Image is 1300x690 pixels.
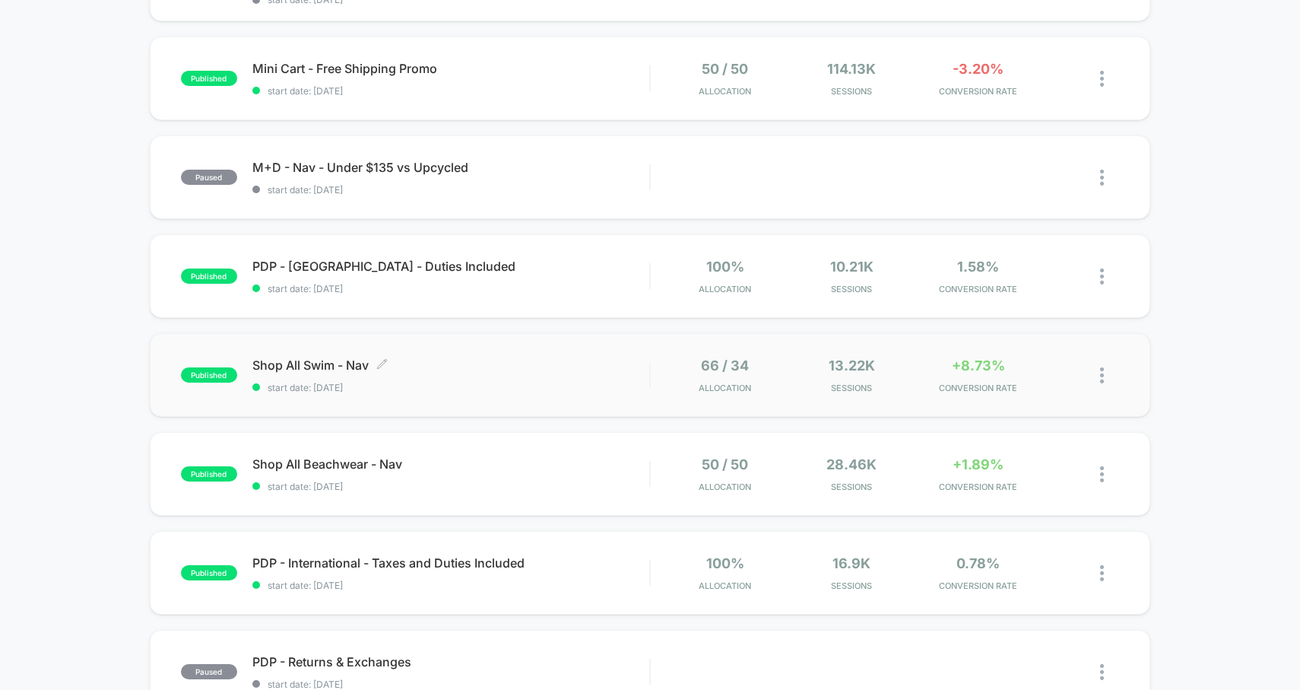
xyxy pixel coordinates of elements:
[792,482,911,492] span: Sessions
[918,580,1037,591] span: CONVERSION RATE
[252,85,650,97] span: start date: [DATE]
[826,456,877,472] span: 28.46k
[918,86,1037,97] span: CONVERSION RATE
[1100,367,1104,383] img: close
[792,284,911,294] span: Sessions
[181,466,237,482] span: published
[181,170,237,185] span: paused
[1100,71,1104,87] img: close
[252,358,650,373] span: Shop All Swim - Nav
[181,565,237,580] span: published
[699,86,751,97] span: Allocation
[1100,466,1104,482] img: close
[252,580,650,591] span: start date: [DATE]
[252,283,650,294] span: start date: [DATE]
[953,456,1004,472] span: +1.89%
[181,269,237,284] span: published
[252,555,650,571] span: PDP - International - Taxes and Duties Included
[956,555,1000,571] span: 0.78%
[252,184,650,196] span: start date: [DATE]
[953,61,1004,77] span: -3.20%
[792,383,911,393] span: Sessions
[1100,664,1104,680] img: close
[706,555,744,571] span: 100%
[918,383,1037,393] span: CONVERSION RATE
[252,481,650,492] span: start date: [DATE]
[918,482,1037,492] span: CONVERSION RATE
[699,284,751,294] span: Allocation
[252,61,650,76] span: Mini Cart - Free Shipping Promo
[1100,269,1104,285] img: close
[829,358,875,374] span: 13.22k
[952,358,1005,374] span: +8.73%
[252,456,650,472] span: Shop All Beachwear - Nav
[699,580,751,591] span: Allocation
[792,580,911,591] span: Sessions
[827,61,876,77] span: 114.13k
[1100,565,1104,581] img: close
[252,654,650,669] span: PDP - Returns & Exchanges
[699,383,751,393] span: Allocation
[918,284,1037,294] span: CONVERSION RATE
[830,259,874,275] span: 10.21k
[701,358,749,374] span: 66 / 34
[702,61,748,77] span: 50 / 50
[699,482,751,492] span: Allocation
[702,456,748,472] span: 50 / 50
[252,160,650,175] span: M+D - Nav - Under $135 vs Upcycled
[252,382,650,393] span: start date: [DATE]
[181,367,237,383] span: published
[181,664,237,679] span: paused
[706,259,744,275] span: 100%
[252,259,650,274] span: PDP - [GEOGRAPHIC_DATA] - Duties Included
[1100,170,1104,186] img: close
[832,555,870,571] span: 16.9k
[957,259,999,275] span: 1.58%
[181,71,237,86] span: published
[252,679,650,690] span: start date: [DATE]
[792,86,911,97] span: Sessions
